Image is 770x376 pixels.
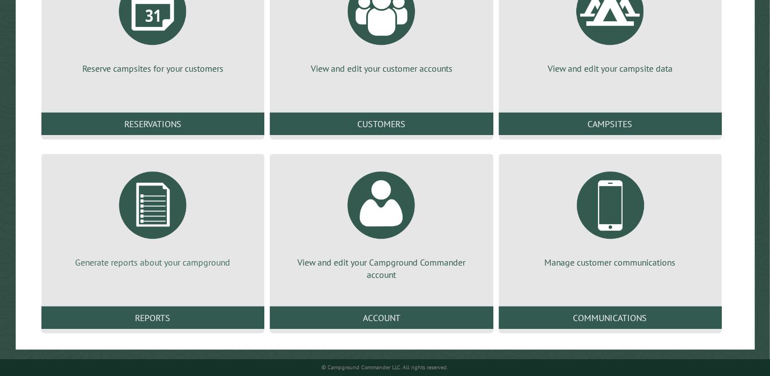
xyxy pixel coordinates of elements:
p: Manage customer communications [512,256,708,268]
p: View and edit your customer accounts [283,62,479,75]
p: Generate reports about your campground [55,256,251,268]
a: Reservations [41,113,264,135]
a: Communications [499,307,722,329]
a: Reports [41,307,264,329]
p: Reserve campsites for your customers [55,62,251,75]
a: Campsites [499,113,722,135]
a: Customers [270,113,493,135]
a: Account [270,307,493,329]
p: View and edit your Campground Commander account [283,256,479,281]
a: View and edit your Campground Commander account [283,163,479,281]
a: Generate reports about your campground [55,163,251,268]
p: View and edit your campsite data [512,62,708,75]
small: © Campground Commander LLC. All rights reserved. [322,364,449,371]
a: Manage customer communications [512,163,708,268]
